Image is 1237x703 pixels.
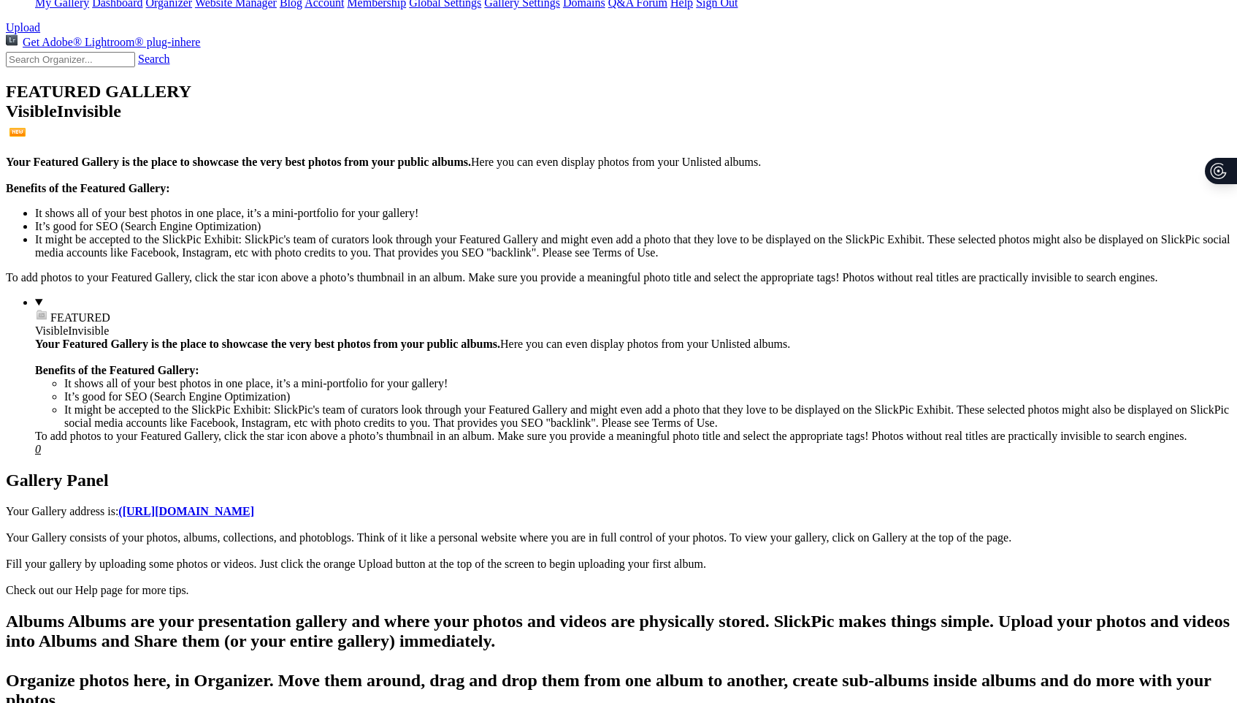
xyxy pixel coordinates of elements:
[6,102,57,121] span: Visible
[6,471,1231,490] h2: Gallery Panel
[6,156,1231,284] div: Here you can even display photos from your Unlisted albums. To add photos to your Featured Galler...
[6,36,200,48] a: Get Adobe® Lightroom® plug-inhere
[64,377,1231,390] li: It shows all of your best photos in one place, it’s a mini-portfolio for your gallery!
[6,21,40,34] a: Upload
[6,52,135,67] input: Search Organizer...
[35,364,199,376] b: Benefits of the Featured Gallery:
[57,102,121,121] span: Invisible
[138,53,170,65] a: Search
[68,324,109,337] span: Invisible
[6,505,1011,596] span: Your Gallery address is: Your Gallery consists of your photos, albums, collections, and photoblog...
[118,505,254,517] a: ([URL][DOMAIN_NAME]
[35,338,1231,443] div: Here you can even display photos from your Unlisted albums. To add photos to your Featured Galler...
[6,82,1231,141] h2: FEATURED GALLERY
[35,338,500,350] b: Your Featured Gallery is the place to showcase the very best photos from your public albums.
[50,311,110,324] span: FEATURED
[6,156,471,168] b: Your Featured Gallery is the place to showcase the very best photos from your public albums.
[6,34,23,52] img: Get Lightroom® plug-in here
[35,324,68,337] span: Visible
[35,309,47,322] img: ico_album_coll.png
[6,182,170,194] b: Benefits of the Featured Gallery:
[35,443,41,455] u: 0
[180,36,201,48] u: here
[35,207,1231,220] li: It shows all of your best photos in one place, it’s a mini-portfolio for your gallery!
[23,36,200,48] span: Get Adobe® Lightroom® plug-in
[64,403,1231,430] li: It might be accepted to the SlickPic Exhibit: SlickPic's team of curators look through your Featu...
[35,233,1231,259] li: It might be accepted to the SlickPic Exhibit: SlickPic's team of curators look through your Featu...
[64,390,1231,403] li: It’s good for SEO (Search Engine Optimization)
[35,220,1231,233] li: It’s good for SEO (Search Engine Optimization)
[9,128,26,137] img: NEW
